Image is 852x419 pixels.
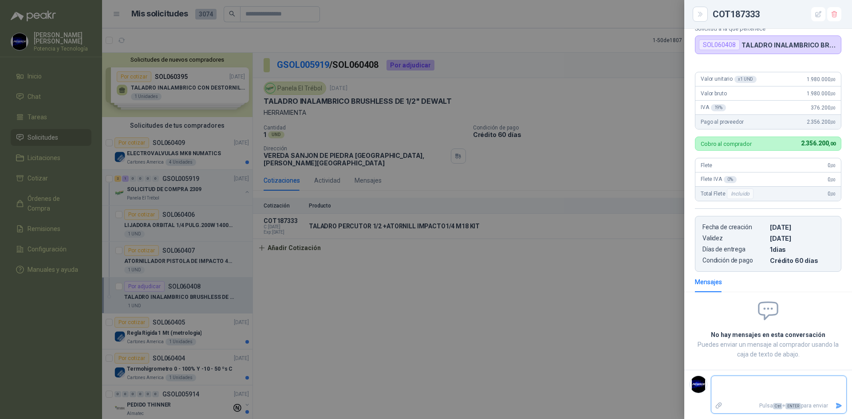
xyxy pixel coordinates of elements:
span: ,00 [830,77,836,82]
span: Flete IVA [701,176,737,183]
span: ,00 [830,120,836,125]
span: ,00 [830,91,836,96]
span: 0 [828,162,836,168]
span: 0 [828,191,836,197]
p: Condición de pago [702,257,766,264]
p: Solicitud a la que pertenece [695,25,841,32]
span: 2.356.200 [801,140,836,147]
span: 0 [828,176,836,183]
span: ENTER [785,403,801,409]
h2: No hay mensajes en esta conversación [695,330,841,340]
span: Flete [701,162,712,168]
label: Adjuntar archivos [711,398,726,414]
p: 1 dias [770,246,834,253]
div: Incluido [727,188,753,199]
div: COT187333 [713,7,841,21]
span: 1.980.000 [807,90,836,97]
span: 1.980.000 [807,76,836,82]
p: TALADRO INALAMBRICO BRUSHLESS DE 1/2" DEWALT [742,41,837,49]
p: Crédito 60 días [770,257,834,264]
div: SOL060408 [699,39,740,50]
span: Valor bruto [701,90,726,97]
p: Pulsa + para enviar [726,398,832,414]
span: 2.356.200 [807,119,836,125]
button: Enviar [832,398,846,414]
button: Close [695,9,706,20]
div: 19 % [711,104,726,111]
span: Valor unitario [701,76,757,83]
span: ,00 [828,141,836,147]
span: Total Flete [701,188,755,199]
span: IVA [701,104,726,111]
p: Validez [702,235,766,242]
div: Mensajes [695,277,722,287]
span: Ctrl [773,403,782,409]
p: Días de entrega [702,246,766,253]
span: ,00 [830,177,836,182]
p: [DATE] [770,235,834,242]
p: Fecha de creación [702,223,766,231]
p: [DATE] [770,223,834,231]
div: x 1 UND [734,76,757,83]
span: Pago al proveedor [701,119,744,125]
img: Company Logo [690,376,707,393]
div: 0 % [724,176,737,183]
p: Puedes enviar un mensaje al comprador usando la caja de texto de abajo. [695,340,841,359]
span: ,00 [830,163,836,168]
span: ,00 [830,106,836,110]
p: Cobro al comprador [701,141,752,147]
span: ,00 [830,192,836,196]
span: 376.200 [811,105,836,111]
